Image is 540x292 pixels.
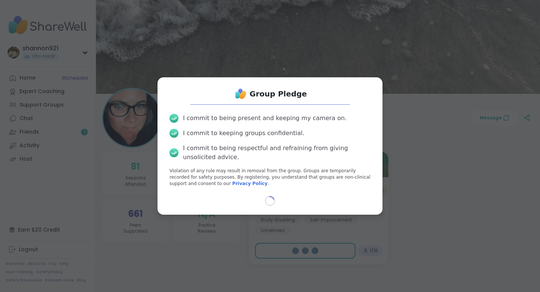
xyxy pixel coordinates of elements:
[183,114,346,123] div: I commit to being present and keeping my camera on.
[232,181,267,186] a: Privacy Policy
[183,144,370,162] div: I commit to being respectful and refraining from giving unsolicited advice.
[169,168,370,187] p: Violation of any rule may result in removal from the group. Groups are temporarily recorded for s...
[183,129,304,138] div: I commit to keeping groups confidential.
[233,86,248,101] img: ShareWell Logo
[250,89,307,99] h1: Group Pledge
